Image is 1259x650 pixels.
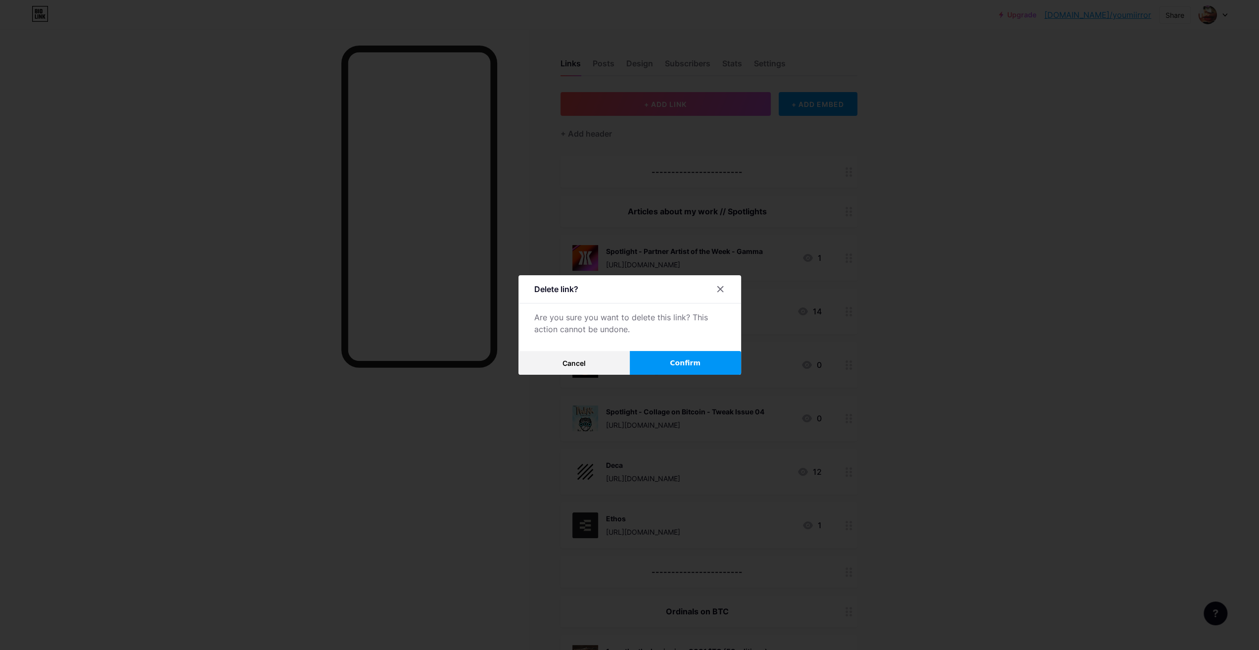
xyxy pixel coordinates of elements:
[630,351,741,375] button: Confirm
[534,283,578,295] div: Delete link?
[670,358,700,368] span: Confirm
[562,359,586,367] span: Cancel
[534,311,725,335] div: Are you sure you want to delete this link? This action cannot be undone.
[518,351,630,375] button: Cancel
